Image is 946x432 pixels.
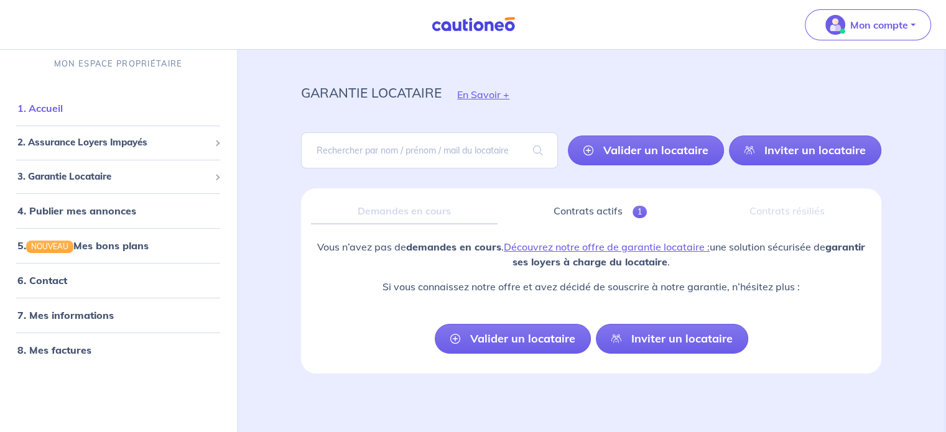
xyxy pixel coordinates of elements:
p: garantie locataire [301,81,442,104]
img: illu_account_valid_menu.svg [825,15,845,35]
p: MON ESPACE PROPRIÉTAIRE [54,58,182,70]
button: En Savoir + [442,76,525,113]
div: 1. Accueil [5,96,231,121]
span: search [518,133,558,168]
div: 8. Mes factures [5,338,231,363]
p: Si vous connaissez notre offre et avez décidé de souscrire à notre garantie, n’hésitez plus : [311,279,871,294]
a: 8. Mes factures [17,344,91,357]
span: 2. Assurance Loyers Impayés [17,136,210,150]
div: 2. Assurance Loyers Impayés [5,131,231,155]
a: 4. Publier mes annonces [17,205,136,218]
input: Rechercher par nom / prénom / mail du locataire [301,132,558,168]
p: Mon compte [850,17,908,32]
div: 4. Publier mes annonces [5,199,231,224]
button: illu_account_valid_menu.svgMon compte [805,9,931,40]
a: 7. Mes informations [17,310,114,322]
span: 1 [633,206,647,218]
a: 1. Accueil [17,103,63,115]
div: 6. Contact [5,269,231,293]
a: Valider un locataire [568,136,724,165]
img: Cautioneo [427,17,520,32]
div: 5.NOUVEAUMes bons plans [5,234,231,259]
div: 7. Mes informations [5,303,231,328]
p: Vous n’avez pas de . une solution sécurisée de . [311,239,871,269]
a: Valider un locataire [435,324,591,354]
a: 6. Contact [17,275,67,287]
a: Découvrez notre offre de garantie locataire : [504,241,710,253]
a: Inviter un locataire [729,136,881,165]
strong: demandes en cours [406,241,501,253]
div: 3. Garantie Locataire [5,165,231,189]
a: 5.NOUVEAUMes bons plans [17,240,149,252]
a: Inviter un locataire [596,324,748,354]
span: 3. Garantie Locataire [17,170,210,184]
a: Contrats actifs1 [508,198,693,224]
